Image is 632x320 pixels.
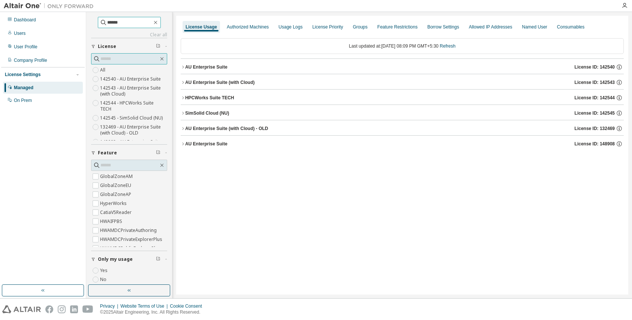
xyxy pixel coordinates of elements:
label: All [100,66,107,75]
span: Clear filter [156,256,160,262]
div: AU Enterprise Suite [185,64,228,70]
button: AU Enterprise Suite (with Cloud) - OLDLicense ID: 132469 [181,120,624,137]
label: HyperWorks [100,199,128,208]
label: 148908 - AU Enterprise Suite [100,138,162,147]
button: Only my usage [91,251,167,268]
div: Users [14,30,25,36]
div: License Priority [312,24,343,30]
img: Altair One [4,2,97,10]
label: GlobalZoneAP [100,190,133,199]
div: Website Terms of Use [120,303,170,309]
div: License Settings [5,72,40,78]
span: Clear filter [156,150,160,156]
img: facebook.svg [45,305,53,313]
span: Only my usage [98,256,133,262]
div: AU Enterprise Suite [185,141,228,147]
label: No [100,275,108,284]
div: HPCWorks Suite TECH [185,95,234,101]
span: License ID: 142545 [575,110,615,116]
div: Allowed IP Addresses [469,24,512,30]
div: Authorized Machines [227,24,269,30]
button: Feature [91,145,167,161]
button: AU Enterprise Suite (with Cloud)License ID: 142543 [181,74,624,91]
button: SimSolid Cloud (NU)License ID: 142545 [181,105,624,121]
div: Consumables [557,24,584,30]
span: License ID: 148908 [575,141,615,147]
span: License ID: 142540 [575,64,615,70]
label: 142544 - HPCWorks Suite TECH [100,99,167,114]
a: Refresh [440,43,455,49]
span: Feature [98,150,117,156]
label: 132469 - AU Enterprise Suite (with Cloud) - OLD [100,123,167,138]
span: License ID: 132469 [575,126,615,132]
span: License [98,43,116,49]
button: License [91,38,167,55]
label: 142543 - AU Enterprise Suite (with Cloud) [100,84,167,99]
button: AU Enterprise SuiteLicense ID: 142540 [181,59,624,75]
div: On Prem [14,97,32,103]
label: Yes [100,266,109,275]
div: SimSolid Cloud (NU) [185,110,229,116]
button: AU Enterprise SuiteLicense ID: 148908 [181,136,624,152]
label: HWAIFPBS [100,217,124,226]
label: HWAMDCPrivateExplorerPlus [100,235,164,244]
div: Feature Restrictions [377,24,418,30]
div: AU Enterprise Suite (with Cloud) [185,79,255,85]
span: License ID: 142543 [575,79,615,85]
p: © 2025 Altair Engineering, Inc. All Rights Reserved. [100,309,207,316]
a: Clear all [91,32,167,38]
div: User Profile [14,44,37,50]
label: 142545 - SimSolid Cloud (NU) [100,114,164,123]
div: Last updated at: [DATE] 08:09 PM GMT+5:30 [181,38,624,54]
img: youtube.svg [82,305,93,313]
div: Company Profile [14,57,47,63]
div: Borrow Settings [427,24,459,30]
span: Clear filter [156,43,160,49]
div: AU Enterprise Suite (with Cloud) - OLD [185,126,268,132]
div: Named User [522,24,547,30]
label: HWAMDCPrivateAuthoring [100,226,158,235]
button: HPCWorks Suite TECHLicense ID: 142544 [181,90,624,106]
div: Usage Logs [279,24,303,30]
label: GlobalZoneEU [100,181,133,190]
div: Groups [353,24,367,30]
div: Cookie Consent [170,303,206,309]
div: License Usage [186,24,217,30]
img: instagram.svg [58,305,66,313]
label: CatiaV5Reader [100,208,133,217]
img: altair_logo.svg [2,305,41,313]
label: HWAMDCPublicExplorerPlus [100,244,162,253]
div: Dashboard [14,17,36,23]
label: 142540 - AU Enterprise Suite [100,75,162,84]
span: License ID: 142544 [575,95,615,101]
label: GlobalZoneAM [100,172,134,181]
img: linkedin.svg [70,305,78,313]
div: Privacy [100,303,120,309]
div: Managed [14,85,33,91]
